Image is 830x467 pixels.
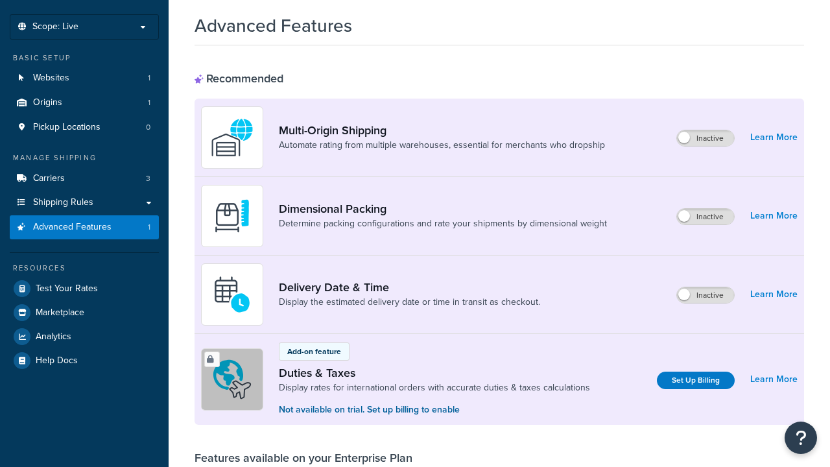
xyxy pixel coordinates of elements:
a: Display the estimated delivery date or time in transit as checkout. [279,296,540,309]
a: Dimensional Packing [279,202,607,216]
img: DTVBYsAAAAAASUVORK5CYII= [209,193,255,239]
div: Recommended [195,71,283,86]
div: Resources [10,263,159,274]
span: Carriers [33,173,65,184]
span: 1 [148,73,150,84]
a: Websites1 [10,66,159,90]
a: Automate rating from multiple warehouses, essential for merchants who dropship [279,139,605,152]
span: Marketplace [36,307,84,318]
li: Websites [10,66,159,90]
label: Inactive [677,209,734,224]
span: 1 [148,222,150,233]
label: Inactive [677,130,734,146]
a: Duties & Taxes [279,366,590,380]
span: Help Docs [36,355,78,366]
a: Pickup Locations0 [10,115,159,139]
a: Determine packing configurations and rate your shipments by dimensional weight [279,217,607,230]
a: Learn More [750,128,798,147]
a: Help Docs [10,349,159,372]
h1: Advanced Features [195,13,352,38]
div: Basic Setup [10,53,159,64]
a: Test Your Rates [10,277,159,300]
a: Set Up Billing [657,372,735,389]
span: Scope: Live [32,21,78,32]
a: Learn More [750,370,798,389]
span: Pickup Locations [33,122,101,133]
a: Multi-Origin Shipping [279,123,605,138]
div: Manage Shipping [10,152,159,163]
span: Test Your Rates [36,283,98,294]
a: Display rates for international orders with accurate duties & taxes calculations [279,381,590,394]
span: Shipping Rules [33,197,93,208]
a: Learn More [750,285,798,304]
a: Delivery Date & Time [279,280,540,294]
a: Marketplace [10,301,159,324]
span: Origins [33,97,62,108]
div: Features available on your Enterprise Plan [195,451,412,465]
button: Open Resource Center [785,422,817,454]
a: Learn More [750,207,798,225]
a: Analytics [10,325,159,348]
span: Websites [33,73,69,84]
span: Analytics [36,331,71,342]
p: Add-on feature [287,346,341,357]
li: Advanced Features [10,215,159,239]
a: Advanced Features1 [10,215,159,239]
span: 1 [148,97,150,108]
label: Inactive [677,287,734,303]
li: Pickup Locations [10,115,159,139]
span: Advanced Features [33,222,112,233]
a: Origins1 [10,91,159,115]
a: Shipping Rules [10,191,159,215]
span: 3 [146,173,150,184]
img: gfkeb5ejjkALwAAAABJRU5ErkJggg== [209,272,255,317]
a: Carriers3 [10,167,159,191]
img: WatD5o0RtDAAAAAElFTkSuQmCC [209,115,255,160]
li: Carriers [10,167,159,191]
span: 0 [146,122,150,133]
p: Not available on trial. Set up billing to enable [279,403,590,417]
li: Origins [10,91,159,115]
